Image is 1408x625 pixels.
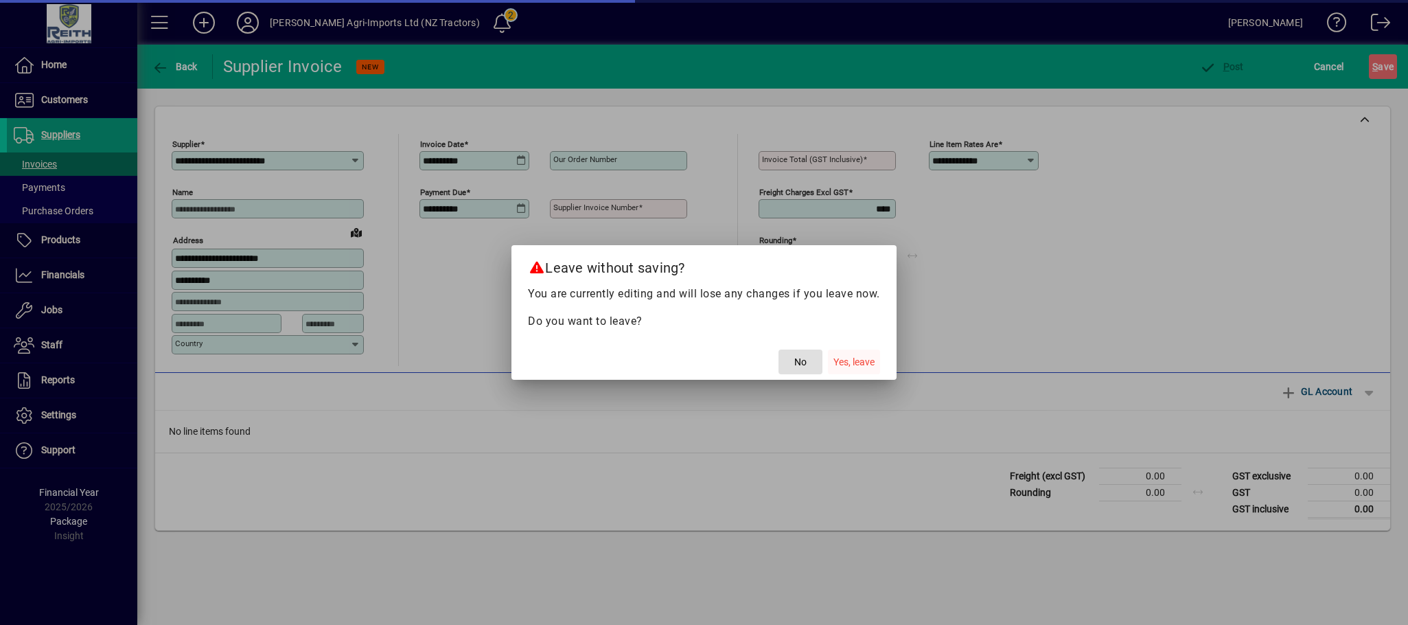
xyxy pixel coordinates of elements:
[528,313,880,330] p: Do you want to leave?
[528,286,880,302] p: You are currently editing and will lose any changes if you leave now.
[828,350,880,374] button: Yes, leave
[511,245,897,285] h2: Leave without saving?
[778,350,822,374] button: No
[833,355,875,370] span: Yes, leave
[794,355,807,370] span: No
